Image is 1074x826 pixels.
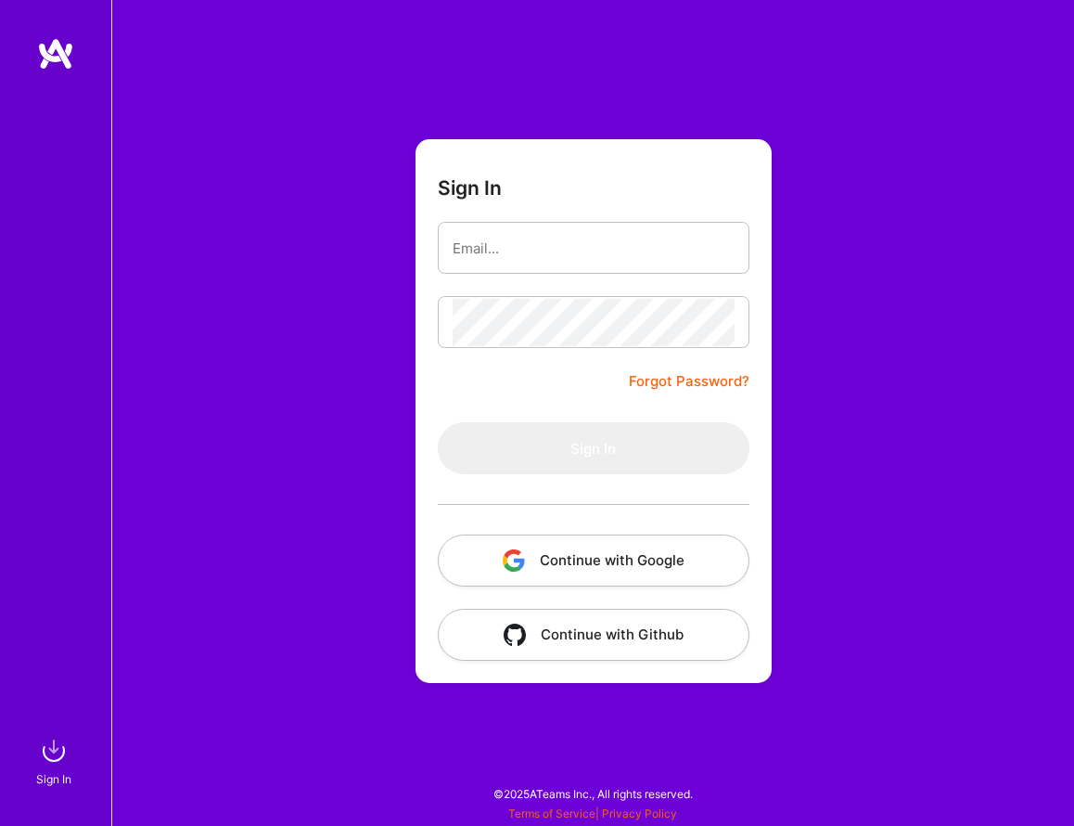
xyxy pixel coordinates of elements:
[37,37,74,71] img: logo
[503,549,525,572] img: icon
[438,176,502,200] h3: Sign In
[602,807,677,820] a: Privacy Policy
[438,422,749,474] button: Sign In
[508,807,677,820] span: |
[36,769,71,789] div: Sign In
[438,609,749,661] button: Continue with Github
[453,225,735,272] input: Email...
[629,370,749,393] a: Forgot Password?
[35,732,72,769] img: sign in
[504,624,526,646] img: icon
[39,732,72,789] a: sign inSign In
[438,535,749,587] button: Continue with Google
[111,770,1074,817] div: © 2025 ATeams Inc., All rights reserved.
[508,807,595,820] a: Terms of Service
